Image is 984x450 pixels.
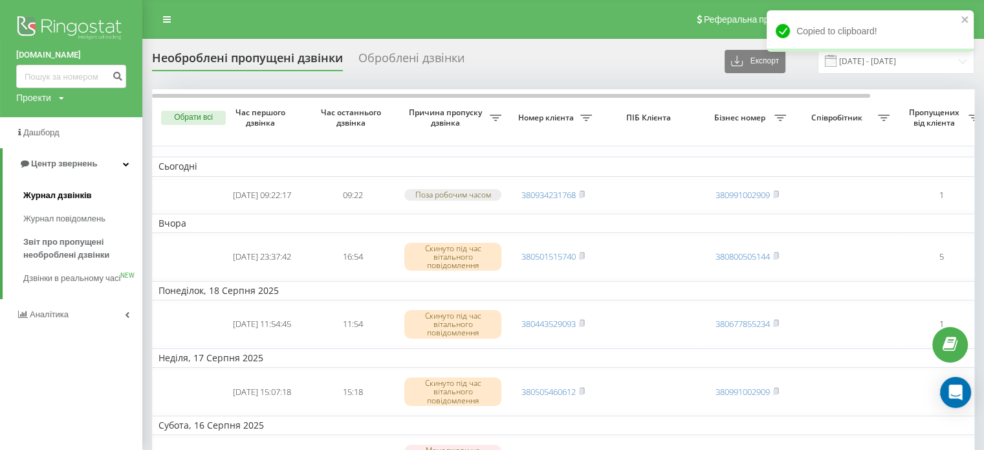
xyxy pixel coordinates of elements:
[521,189,576,201] a: 380934231768
[404,189,501,200] div: Поза робочим часом
[23,272,120,285] span: Дзвінки в реальному часі
[404,310,501,339] div: Скинуто під час вітального повідомлення
[704,14,799,25] span: Реферальна програма
[23,236,136,262] span: Звіт про пропущені необроблені дзвінки
[799,113,878,123] span: Співробітник
[16,65,126,88] input: Пошук за номером
[23,207,142,231] a: Журнал повідомлень
[23,184,142,207] a: Журнал дзвінків
[23,128,60,137] span: Дашборд
[307,303,398,346] td: 11:54
[16,13,126,45] img: Ringostat logo
[161,111,226,125] button: Обрати всі
[307,179,398,211] td: 09:22
[318,107,388,128] span: Час останнього дзвінка
[716,189,770,201] a: 380991002909
[514,113,580,123] span: Номер клієнта
[404,107,490,128] span: Причина пропуску дзвінка
[23,267,142,290] a: Дзвінки в реальному часіNEW
[152,51,343,71] div: Необроблені пропущені дзвінки
[521,318,576,330] a: 380443529093
[31,159,97,168] span: Центр звернень
[404,377,501,406] div: Скинуто під час вітального повідомлення
[716,318,770,330] a: 380677855234
[217,179,307,211] td: [DATE] 09:22:17
[521,251,576,262] a: 380501515740
[767,10,974,52] div: Copied to clipboard!
[23,212,105,225] span: Журнал повідомлень
[961,14,970,27] button: close
[609,113,691,123] span: ПІБ Клієнта
[16,49,126,62] a: [DOMAIN_NAME]
[940,377,971,408] div: Open Intercom Messenger
[521,386,576,398] a: 380505460612
[404,243,501,271] div: Скинуто під час вітального повідомлення
[358,51,465,71] div: Оброблені дзвінки
[725,50,785,73] button: Експорт
[307,236,398,278] td: 16:54
[716,386,770,398] a: 380991002909
[217,236,307,278] td: [DATE] 23:37:42
[217,370,307,413] td: [DATE] 15:07:18
[3,148,142,179] a: Центр звернень
[902,107,968,128] span: Пропущених від клієнта
[708,113,774,123] span: Бізнес номер
[716,251,770,262] a: 380800505144
[16,91,51,104] div: Проекти
[227,107,297,128] span: Час першого дзвінка
[217,303,307,346] td: [DATE] 11:54:45
[307,370,398,413] td: 15:18
[23,189,92,202] span: Журнал дзвінків
[23,231,142,267] a: Звіт про пропущені необроблені дзвінки
[30,309,69,319] span: Аналiтика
